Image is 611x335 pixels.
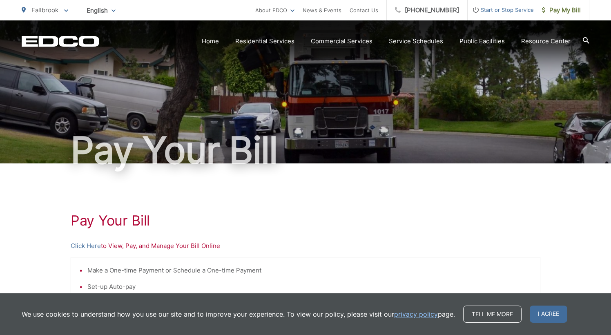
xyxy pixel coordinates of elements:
[235,36,294,46] a: Residential Services
[521,36,571,46] a: Resource Center
[80,3,122,18] span: English
[71,212,540,229] h1: Pay Your Bill
[350,5,378,15] a: Contact Us
[87,282,532,292] li: Set-up Auto-pay
[530,306,567,323] span: I agree
[311,36,372,46] a: Commercial Services
[459,36,505,46] a: Public Facilities
[22,36,99,47] a: EDCD logo. Return to the homepage.
[87,266,532,275] li: Make a One-time Payment or Schedule a One-time Payment
[255,5,294,15] a: About EDCO
[71,241,101,251] a: Click Here
[463,306,522,323] a: Tell me more
[202,36,219,46] a: Home
[542,5,581,15] span: Pay My Bill
[31,6,58,14] span: Fallbrook
[394,309,438,319] a: privacy policy
[303,5,341,15] a: News & Events
[71,241,540,251] p: to View, Pay, and Manage Your Bill Online
[389,36,443,46] a: Service Schedules
[22,309,455,319] p: We use cookies to understand how you use our site and to improve your experience. To view our pol...
[22,130,589,171] h1: Pay Your Bill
